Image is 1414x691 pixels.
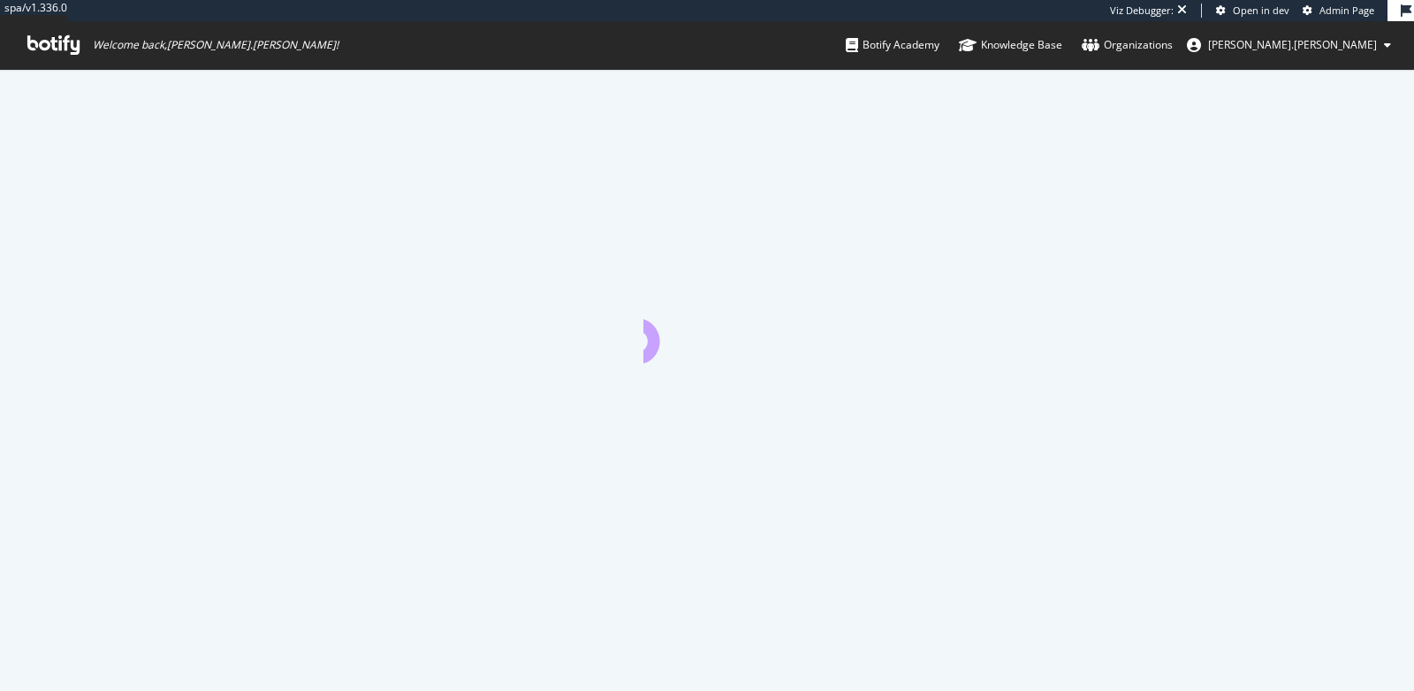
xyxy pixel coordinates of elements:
[1233,4,1289,17] span: Open in dev
[93,38,338,52] span: Welcome back, [PERSON_NAME].[PERSON_NAME] !
[959,21,1062,69] a: Knowledge Base
[846,36,939,54] div: Botify Academy
[1303,4,1374,18] a: Admin Page
[1110,4,1174,18] div: Viz Debugger:
[846,21,939,69] a: Botify Academy
[1082,21,1173,69] a: Organizations
[959,36,1062,54] div: Knowledge Base
[1319,4,1374,17] span: Admin Page
[1208,37,1377,52] span: emma.mcgillis
[1173,31,1405,59] button: [PERSON_NAME].[PERSON_NAME]
[1082,36,1173,54] div: Organizations
[1216,4,1289,18] a: Open in dev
